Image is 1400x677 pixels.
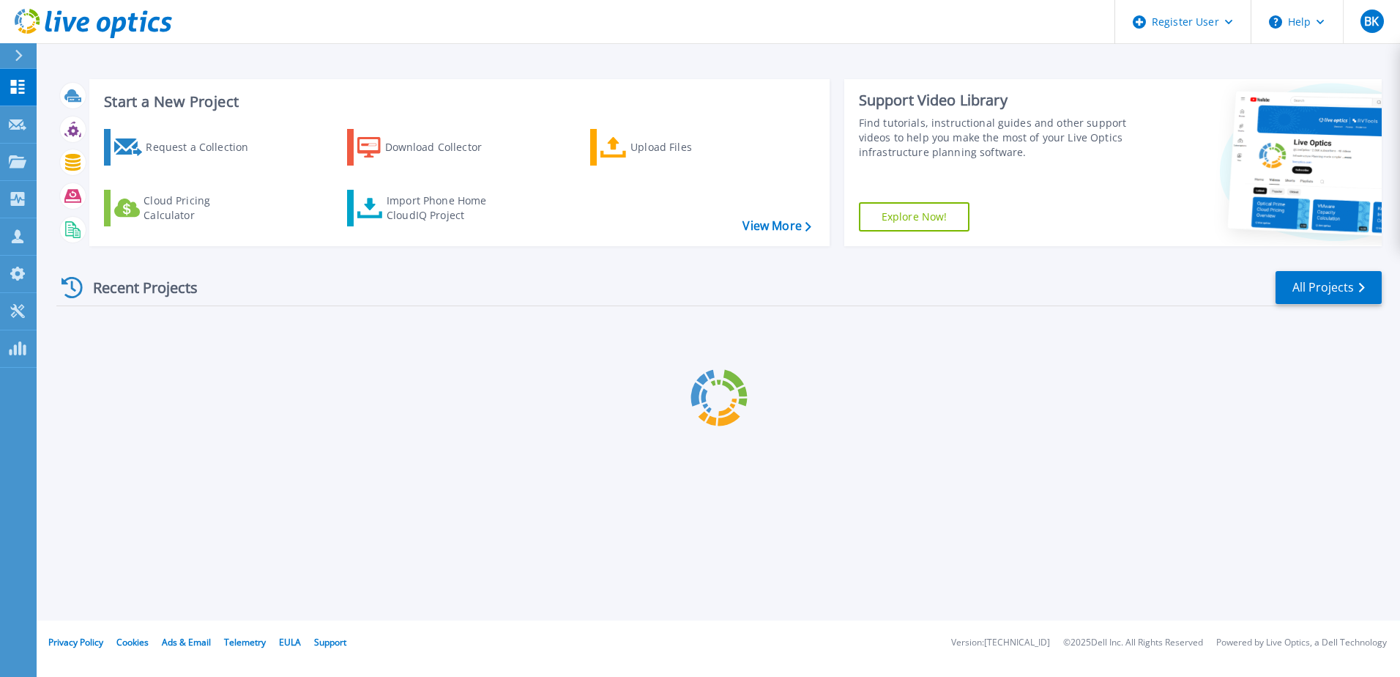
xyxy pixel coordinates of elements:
h3: Start a New Project [104,94,811,110]
span: BK [1364,15,1379,27]
a: Upload Files [590,129,753,166]
div: Find tutorials, instructional guides and other support videos to help you make the most of your L... [859,116,1133,160]
a: Cloud Pricing Calculator [104,190,267,226]
a: Telemetry [224,636,266,648]
a: Cookies [116,636,149,648]
a: Explore Now! [859,202,970,232]
a: Support [314,636,346,648]
a: Ads & Email [162,636,211,648]
a: All Projects [1276,271,1382,304]
a: EULA [279,636,301,648]
li: Version: [TECHNICAL_ID] [951,638,1050,648]
li: Powered by Live Optics, a Dell Technology [1216,638,1387,648]
div: Support Video Library [859,91,1133,110]
li: © 2025 Dell Inc. All Rights Reserved [1063,638,1203,648]
div: Download Collector [385,133,502,162]
div: Request a Collection [146,133,263,162]
div: Cloud Pricing Calculator [144,193,261,223]
div: Import Phone Home CloudIQ Project [387,193,501,223]
div: Upload Files [630,133,748,162]
a: Request a Collection [104,129,267,166]
div: Recent Projects [56,270,217,306]
a: Download Collector [347,129,510,166]
a: View More [742,219,811,233]
a: Privacy Policy [48,636,103,648]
